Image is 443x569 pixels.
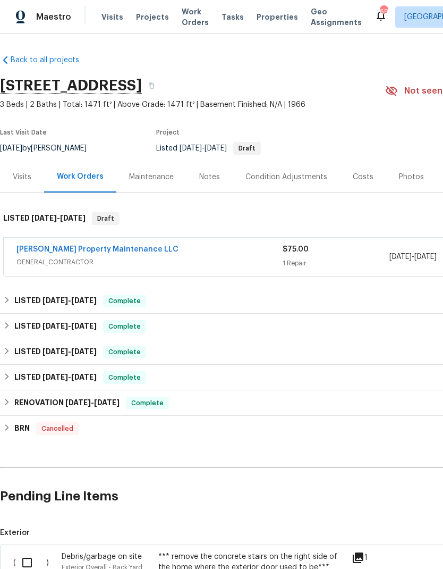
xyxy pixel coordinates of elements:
[127,398,168,408] span: Complete
[42,297,97,304] span: -
[31,214,57,222] span: [DATE]
[42,348,68,355] span: [DATE]
[283,246,309,253] span: $75.00
[71,348,97,355] span: [DATE]
[199,172,220,182] div: Notes
[389,252,437,262] span: -
[104,372,145,383] span: Complete
[14,422,30,435] h6: BRN
[36,12,71,22] span: Maestro
[14,397,120,409] h6: RENOVATION
[14,346,97,358] h6: LISTED
[42,348,97,355] span: -
[283,258,389,269] div: 1 Repair
[156,129,180,136] span: Project
[42,322,97,330] span: -
[71,373,97,381] span: [DATE]
[13,172,31,182] div: Visits
[389,253,412,261] span: [DATE]
[42,322,68,330] span: [DATE]
[60,214,86,222] span: [DATE]
[104,347,145,357] span: Complete
[380,6,387,17] div: 69
[234,145,260,152] span: Draft
[14,320,97,333] h6: LISTED
[93,213,118,224] span: Draft
[65,399,120,406] span: -
[245,172,327,182] div: Condition Adjustments
[14,295,97,307] h6: LISTED
[14,371,97,384] h6: LISTED
[182,6,209,28] span: Work Orders
[71,297,97,304] span: [DATE]
[311,6,362,28] span: Geo Assignments
[42,297,68,304] span: [DATE]
[16,246,178,253] a: [PERSON_NAME] Property Maintenance LLC
[180,145,202,152] span: [DATE]
[129,172,174,182] div: Maintenance
[205,145,227,152] span: [DATE]
[104,296,145,306] span: Complete
[42,373,68,381] span: [DATE]
[257,12,298,22] span: Properties
[180,145,227,152] span: -
[399,172,424,182] div: Photos
[31,214,86,222] span: -
[3,212,86,225] h6: LISTED
[101,12,123,22] span: Visits
[42,373,97,381] span: -
[142,76,161,95] button: Copy Address
[352,551,394,564] div: 1
[71,322,97,330] span: [DATE]
[221,13,244,21] span: Tasks
[65,399,91,406] span: [DATE]
[104,321,145,332] span: Complete
[37,423,78,434] span: Cancelled
[57,171,104,182] div: Work Orders
[156,145,261,152] span: Listed
[136,12,169,22] span: Projects
[353,172,373,182] div: Costs
[16,257,283,267] span: GENERAL_CONTRACTOR
[94,399,120,406] span: [DATE]
[414,253,437,261] span: [DATE]
[62,553,142,560] span: Debris/garbage on site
